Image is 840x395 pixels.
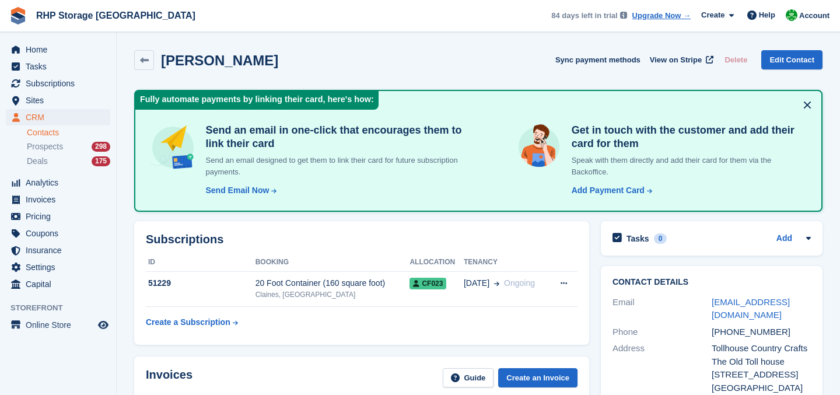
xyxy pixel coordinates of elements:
h2: Tasks [626,233,649,244]
button: Sync payment methods [555,50,640,69]
h2: Subscriptions [146,233,577,246]
button: Delete [720,50,752,69]
th: ID [146,253,256,272]
h4: Send an email in one-click that encourages them to link their card [201,124,470,150]
a: Create a Subscription [146,312,238,333]
a: menu [6,317,110,333]
span: Create [701,9,724,21]
span: Pricing [26,208,96,225]
div: [STREET_ADDRESS] [712,368,811,382]
a: menu [6,225,110,242]
div: Add Payment Card [572,184,645,197]
a: menu [6,75,110,92]
a: Create an Invoice [498,368,577,387]
p: Speak with them directly and add their card for them via the Backoffice. [567,155,807,177]
div: Fully automate payments by linking their card, here's how: [135,91,379,110]
div: The Old Toll house [712,355,811,369]
span: Tasks [26,58,96,75]
a: Preview store [96,318,110,332]
a: menu [6,41,110,58]
div: [PHONE_NUMBER] [712,326,811,339]
a: menu [6,208,110,225]
div: Tollhouse Country Crafts [712,342,811,355]
a: Add [776,232,792,246]
a: RHP Storage [GEOGRAPHIC_DATA] [32,6,200,25]
img: get-in-touch-e3e95b6451f4e49772a6039d3abdde126589d6f45a760754adfa51be33bf0f70.svg [516,124,562,170]
div: Email [612,296,712,322]
a: menu [6,174,110,191]
th: Allocation [409,253,464,272]
a: Deals 175 [27,155,110,167]
img: Rod [786,9,797,21]
span: Ongoing [504,278,535,288]
div: Send Email Now [206,184,269,197]
th: Tenancy [464,253,548,272]
span: [DATE] [464,277,489,289]
span: Home [26,41,96,58]
span: Analytics [26,174,96,191]
span: Coupons [26,225,96,242]
a: Upgrade Now → [632,10,691,22]
a: menu [6,242,110,258]
span: Settings [26,259,96,275]
h2: Contact Details [612,278,811,287]
a: Guide [443,368,494,387]
span: CF023 [409,278,446,289]
span: Online Store [26,317,96,333]
span: Storefront [10,302,116,314]
span: Help [759,9,775,21]
div: Claines, [GEOGRAPHIC_DATA] [256,289,410,300]
th: Booking [256,253,410,272]
img: stora-icon-8386f47178a22dfd0bd8f6a31ec36ba5ce8667c1dd55bd0f319d3a0aa187defe.svg [9,7,27,25]
span: 84 days left in trial [551,10,617,22]
a: Prospects 298 [27,141,110,153]
a: menu [6,58,110,75]
a: menu [6,276,110,292]
img: icon-info-grey-7440780725fd019a000dd9b08b2336e03edf1995a4989e88bcd33f0948082b44.svg [620,12,627,19]
span: Prospects [27,141,63,152]
a: menu [6,92,110,109]
div: Phone [612,326,712,339]
h2: Invoices [146,368,192,387]
span: Sites [26,92,96,109]
a: menu [6,109,110,125]
div: Create a Subscription [146,316,230,328]
div: 0 [654,233,667,244]
span: View on Stripe [650,54,702,66]
a: Add Payment Card [567,184,653,197]
a: menu [6,191,110,208]
h4: Get in touch with the customer and add their card for them [567,124,807,150]
span: Deals [27,156,48,167]
a: View on Stripe [645,50,716,69]
a: [EMAIL_ADDRESS][DOMAIN_NAME] [712,297,790,320]
div: 51229 [146,277,256,289]
span: Insurance [26,242,96,258]
div: 298 [92,142,110,152]
a: Contacts [27,127,110,138]
div: 175 [92,156,110,166]
div: [GEOGRAPHIC_DATA] [712,382,811,395]
p: Send an email designed to get them to link their card for future subscription payments. [201,155,470,177]
span: Capital [26,276,96,292]
div: 20 Foot Container (160 square foot) [256,277,410,289]
span: CRM [26,109,96,125]
h2: [PERSON_NAME] [161,53,278,68]
a: menu [6,259,110,275]
img: send-email-b5881ef4c8f827a638e46e229e590028c7e36e3a6c99d2365469aff88783de13.svg [149,124,197,171]
span: Invoices [26,191,96,208]
a: Edit Contact [761,50,822,69]
span: Account [799,10,829,22]
span: Subscriptions [26,75,96,92]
